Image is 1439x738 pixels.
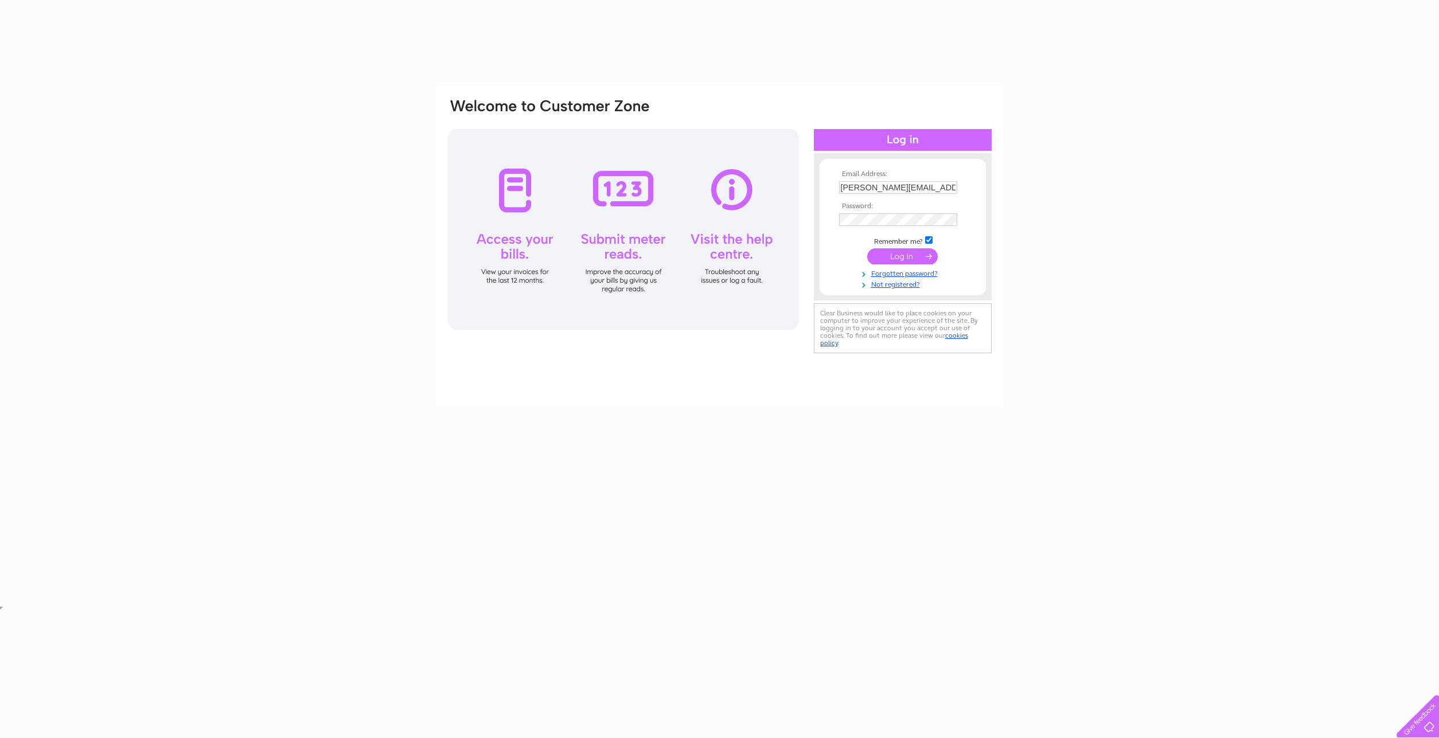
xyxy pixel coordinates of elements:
[836,235,969,246] td: Remember me?
[836,170,969,178] th: Email Address:
[820,331,968,347] a: cookies policy
[839,267,969,278] a: Forgotten password?
[867,248,938,264] input: Submit
[839,278,969,289] a: Not registered?
[814,303,992,353] div: Clear Business would like to place cookies on your computer to improve your experience of the sit...
[836,202,969,210] th: Password:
